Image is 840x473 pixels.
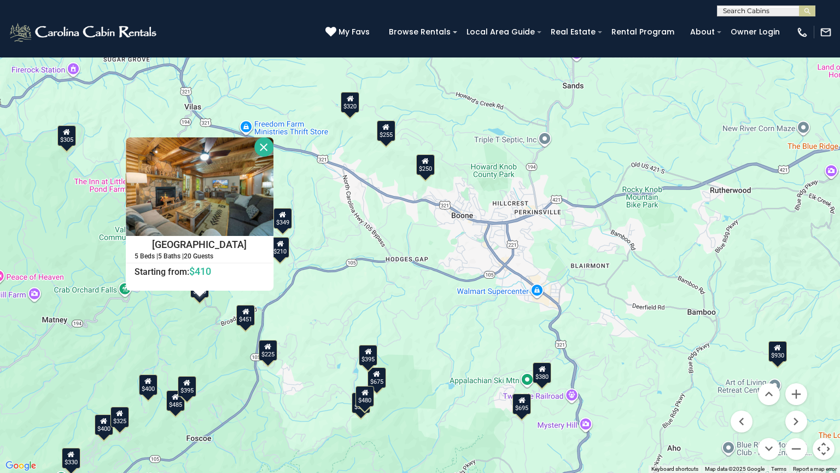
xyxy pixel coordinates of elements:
[383,24,456,41] a: Browse Rentals
[461,24,540,41] a: Local Area Guide
[725,24,785,41] a: Owner Login
[785,383,807,405] button: Zoom in
[796,26,808,38] img: phone-regular-white.png
[606,24,680,41] a: Rental Program
[758,383,780,405] button: Move up
[339,26,370,38] span: My Favs
[820,26,832,38] img: mail-regular-white.png
[325,26,372,38] a: My Favs
[685,24,720,41] a: About
[768,341,787,362] div: $930
[8,21,160,43] img: White-1-2.png
[545,24,601,41] a: Real Estate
